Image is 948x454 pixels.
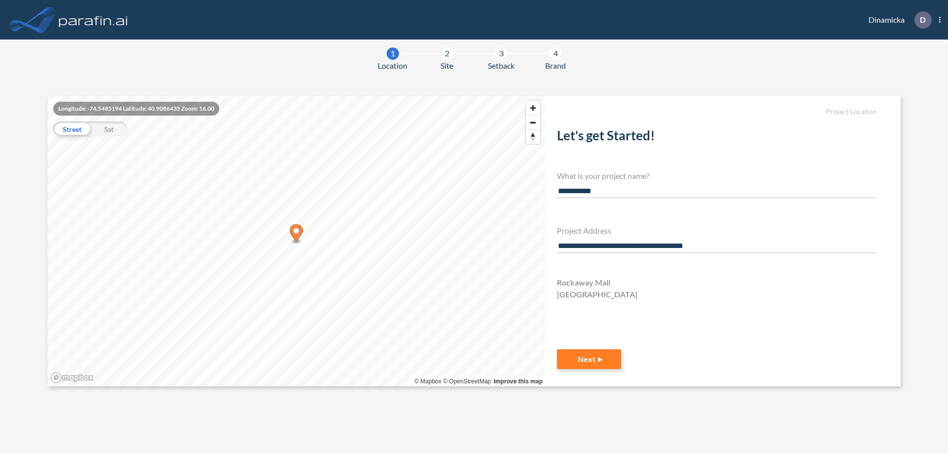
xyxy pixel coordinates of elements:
div: Map marker [290,224,303,245]
div: Longitude: -74.5485194 Latitude: 40.9086435 Zoom: 16.00 [53,102,219,116]
div: 3 [495,47,508,60]
span: [GEOGRAPHIC_DATA] [557,289,637,300]
h5: Project Location [557,108,877,116]
button: Zoom in [526,101,540,115]
a: Mapbox homepage [50,372,94,383]
a: Mapbox [414,378,441,385]
div: 1 [387,47,399,60]
a: Improve this map [494,378,543,385]
span: Rockaway Mall [557,277,610,289]
div: Sat [90,122,127,136]
button: Reset bearing to north [526,129,540,144]
span: Zoom out [526,116,540,129]
div: Street [53,122,90,136]
span: Setback [488,60,514,72]
h2: Let's get Started! [557,128,877,147]
button: Next [557,349,621,369]
span: Location [378,60,407,72]
span: Reset bearing to north [526,130,540,144]
h4: What is your project name? [557,171,877,180]
div: 4 [550,47,562,60]
canvas: Map [47,96,545,386]
button: Zoom out [526,115,540,129]
span: Brand [545,60,566,72]
h4: Project Address [557,226,877,235]
span: Site [440,60,453,72]
p: D [920,15,926,24]
div: Dinamicka [854,11,941,29]
a: OpenStreetMap [443,378,491,385]
div: 2 [441,47,453,60]
img: logo [57,10,130,30]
